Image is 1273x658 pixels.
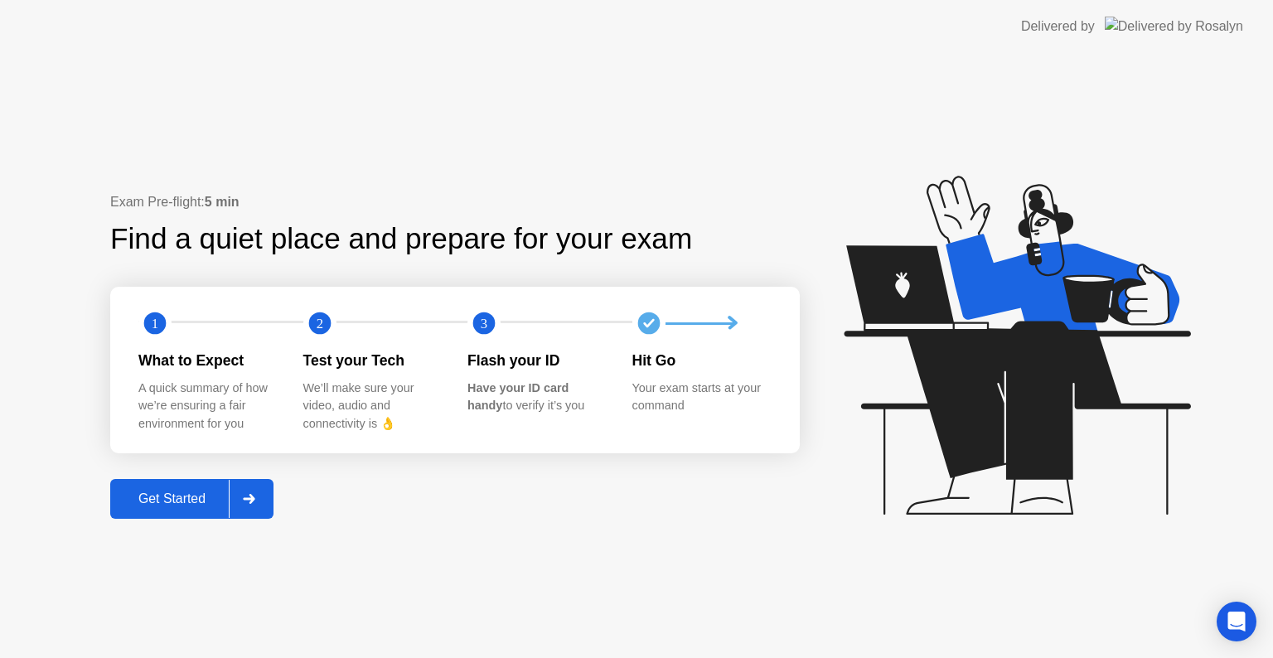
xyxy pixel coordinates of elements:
div: Exam Pre-flight: [110,192,800,212]
div: Get Started [115,491,229,506]
div: We’ll make sure your video, audio and connectivity is 👌 [303,380,442,433]
div: Test your Tech [303,350,442,371]
b: Have your ID card handy [467,381,569,413]
div: Find a quiet place and prepare for your exam [110,217,695,261]
b: 5 min [205,195,240,209]
div: Hit Go [632,350,771,371]
div: Flash your ID [467,350,606,371]
div: What to Expect [138,350,277,371]
img: Delivered by Rosalyn [1105,17,1243,36]
text: 3 [481,316,487,331]
div: A quick summary of how we’re ensuring a fair environment for you [138,380,277,433]
text: 2 [316,316,322,331]
div: Your exam starts at your command [632,380,771,415]
div: Open Intercom Messenger [1217,602,1256,641]
div: to verify it’s you [467,380,606,415]
text: 1 [152,316,158,331]
button: Get Started [110,479,273,519]
div: Delivered by [1021,17,1095,36]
